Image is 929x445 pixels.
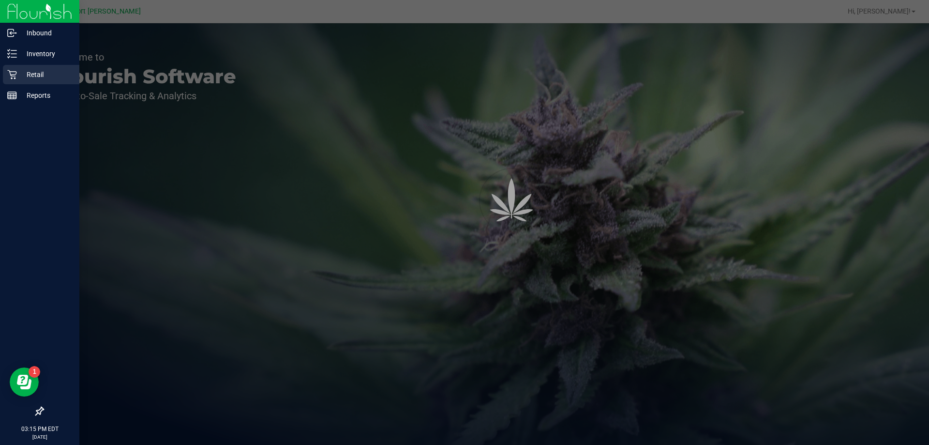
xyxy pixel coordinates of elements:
[17,69,75,80] p: Retail
[7,91,17,100] inline-svg: Reports
[17,27,75,39] p: Inbound
[4,425,75,433] p: 03:15 PM EDT
[17,90,75,101] p: Reports
[7,70,17,79] inline-svg: Retail
[4,433,75,441] p: [DATE]
[10,368,39,397] iframe: Resource center
[17,48,75,60] p: Inventory
[29,366,40,378] iframe: Resource center unread badge
[7,49,17,59] inline-svg: Inventory
[7,28,17,38] inline-svg: Inbound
